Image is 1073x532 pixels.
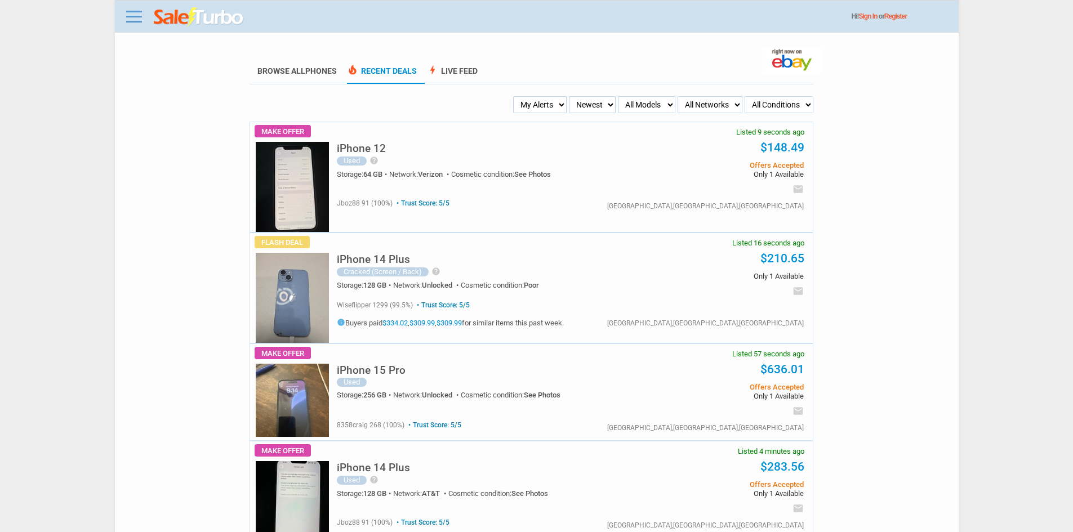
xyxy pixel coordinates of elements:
[607,320,804,327] div: [GEOGRAPHIC_DATA],[GEOGRAPHIC_DATA],[GEOGRAPHIC_DATA]
[363,391,386,399] span: 256 GB
[337,301,413,309] span: wiseflipper 1299 (99.5%)
[363,170,382,178] span: 64 GB
[256,364,329,437] img: s-l225.jpg
[607,522,804,529] div: [GEOGRAPHIC_DATA],[GEOGRAPHIC_DATA],[GEOGRAPHIC_DATA]
[422,489,440,498] span: AT&T
[418,170,443,178] span: Verizon
[511,489,548,498] span: See Photos
[732,239,804,247] span: Listed 16 seconds ago
[393,391,461,399] div: Network:
[393,281,461,289] div: Network:
[607,203,804,209] div: [GEOGRAPHIC_DATA],[GEOGRAPHIC_DATA],[GEOGRAPHIC_DATA]
[760,363,804,376] a: $636.01
[389,171,451,178] div: Network:
[431,267,440,276] i: help
[255,444,311,457] span: Make Offer
[736,128,804,136] span: Listed 9 seconds ago
[255,347,311,359] span: Make Offer
[422,391,452,399] span: Unlocked
[337,518,393,526] span: jboz88 91 (100%)
[461,391,560,399] div: Cosmetic condition:
[732,350,804,357] span: Listed 57 seconds ago
[415,301,470,309] span: Trust Score: 5/5
[451,171,551,178] div: Cosmetic condition:
[305,66,337,75] span: Phones
[524,391,560,399] span: See Photos
[760,141,804,154] a: $148.49
[337,267,429,276] div: Cracked (Screen / Back)
[337,318,345,327] i: info
[607,424,804,431] div: [GEOGRAPHIC_DATA],[GEOGRAPHIC_DATA],[GEOGRAPHIC_DATA]
[337,462,410,473] h5: iPhone 14 Plus
[256,142,329,232] img: s-l225.jpg
[347,64,358,75] span: local_fire_department
[879,12,907,20] span: or
[337,318,564,327] h5: Buyers paid , , for similar items this past week.
[393,490,448,497] div: Network:
[634,171,803,178] span: Only 1 Available
[409,319,435,327] a: $309.99
[337,378,367,387] div: Used
[634,162,803,169] span: Offers Accepted
[437,319,462,327] a: $309.99
[337,199,393,207] span: jboz88 91 (100%)
[394,518,449,526] span: Trust Score: 5/5
[427,64,438,75] span: bolt
[394,199,449,207] span: Trust Score: 5/5
[337,143,386,154] h5: iPhone 12
[514,170,551,178] span: See Photos
[792,503,804,514] i: email
[382,319,408,327] a: $334.02
[634,383,803,391] span: Offers Accepted
[738,448,804,455] span: Listed 4 minutes ago
[337,157,367,166] div: Used
[337,254,410,265] h5: iPhone 14 Plus
[337,367,406,375] a: iPhone 15 Pro
[884,12,907,20] a: Register
[524,281,539,289] span: Poor
[448,490,548,497] div: Cosmetic condition:
[760,252,804,265] a: $210.65
[257,66,337,75] a: Browse AllPhones
[337,281,393,289] div: Storage:
[792,285,804,297] i: email
[461,281,539,289] div: Cosmetic condition:
[363,489,386,498] span: 128 GB
[792,405,804,417] i: email
[427,66,478,84] a: boltLive Feed
[337,464,410,473] a: iPhone 14 Plus
[792,184,804,195] i: email
[363,281,386,289] span: 128 GB
[634,481,803,488] span: Offers Accepted
[337,421,404,429] span: 8358craig 268 (100%)
[255,236,310,248] span: Flash Deal
[369,475,379,484] i: help
[337,171,389,178] div: Storage:
[852,12,859,20] span: Hi!
[422,281,452,289] span: Unlocked
[859,12,878,20] a: Sign In
[337,365,406,375] h5: iPhone 15 Pro
[406,421,461,429] span: Trust Score: 5/5
[337,476,367,485] div: Used
[634,392,803,400] span: Only 1 Available
[634,490,803,497] span: Only 1 Available
[337,256,410,265] a: iPhone 14 Plus
[337,145,386,154] a: iPhone 12
[347,66,417,84] a: local_fire_departmentRecent Deals
[337,391,393,399] div: Storage:
[760,460,804,473] a: $283.56
[634,272,803,280] span: Only 1 Available
[369,156,379,165] i: help
[337,490,393,497] div: Storage:
[255,125,311,137] span: Make Offer
[256,253,329,343] img: s-l225.jpg
[154,7,244,28] img: saleturbo.com - Online Deals and Discount Coupons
